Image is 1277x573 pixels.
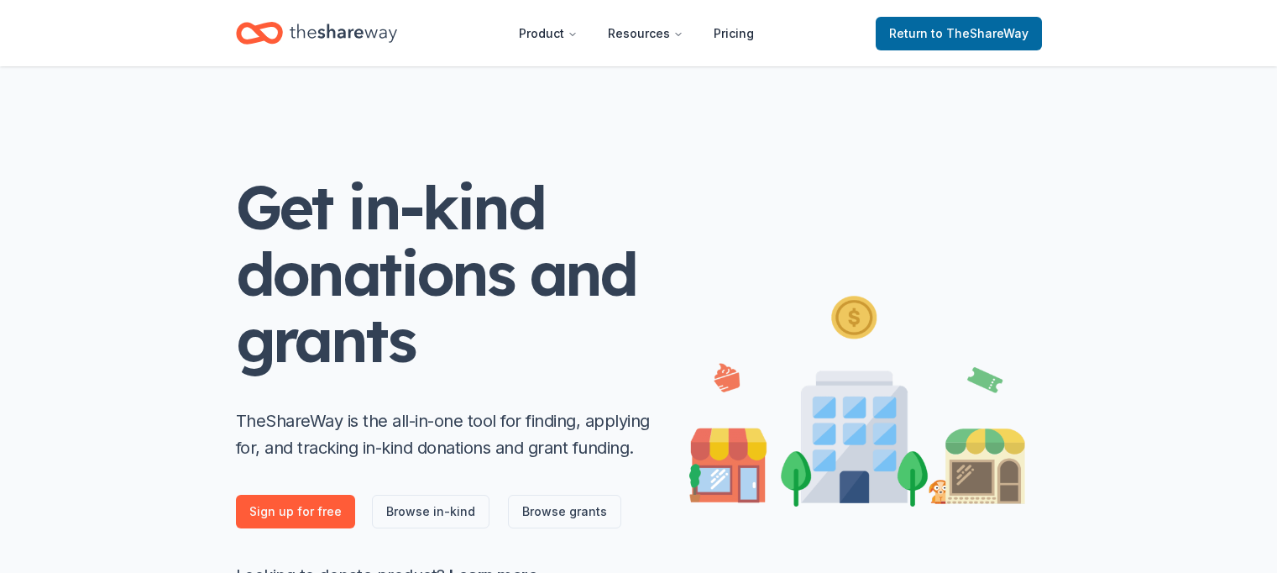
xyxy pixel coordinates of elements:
a: Pricing [700,17,767,50]
img: Illustration for landing page [689,289,1025,507]
a: Browse in-kind [372,495,489,528]
span: to TheShareWay [931,26,1028,40]
a: Returnto TheShareWay [876,17,1042,50]
p: TheShareWay is the all-in-one tool for finding, applying for, and tracking in-kind donations and ... [236,407,656,461]
a: Sign up for free [236,495,355,528]
nav: Main [505,13,767,53]
button: Product [505,17,591,50]
a: Browse grants [508,495,621,528]
a: Home [236,13,397,53]
h1: Get in-kind donations and grants [236,174,656,374]
span: Return [889,24,1028,44]
button: Resources [594,17,697,50]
